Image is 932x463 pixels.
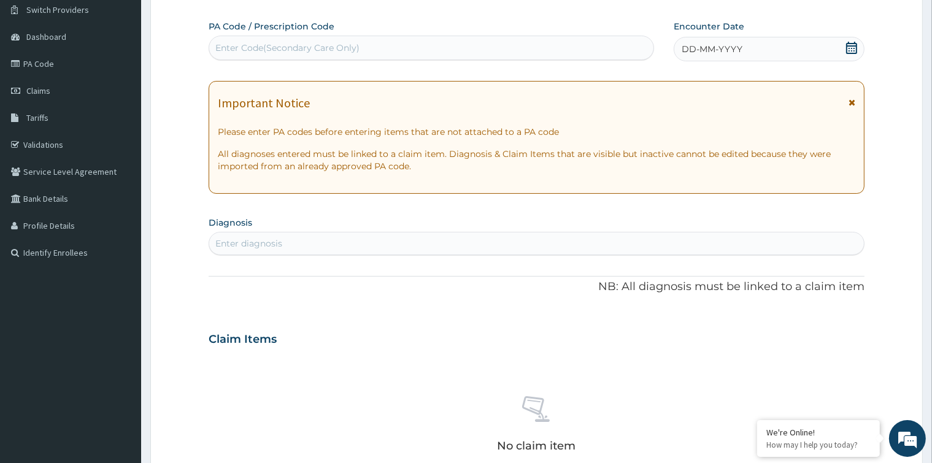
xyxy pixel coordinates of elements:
[6,335,234,378] textarea: Type your message and hit 'Enter'
[23,61,50,92] img: d_794563401_company_1708531726252_794563401
[26,85,50,96] span: Claims
[26,31,66,42] span: Dashboard
[26,4,89,15] span: Switch Providers
[215,237,282,250] div: Enter diagnosis
[682,43,742,55] span: DD-MM-YYYY
[26,112,48,123] span: Tariffs
[498,440,576,452] p: No claim item
[209,279,864,295] p: NB: All diagnosis must be linked to a claim item
[209,20,334,33] label: PA Code / Prescription Code
[209,216,252,229] label: Diagnosis
[71,155,169,278] span: We're online!
[218,148,855,172] p: All diagnoses entered must be linked to a claim item. Diagnosis & Claim Items that are visible bu...
[218,126,855,138] p: Please enter PA codes before entering items that are not attached to a PA code
[64,69,206,85] div: Chat with us now
[766,440,871,450] p: How may I help you today?
[218,96,310,110] h1: Important Notice
[201,6,231,36] div: Minimize live chat window
[209,333,277,346] h3: Claim Items
[766,427,871,438] div: We're Online!
[215,42,360,54] div: Enter Code(Secondary Care Only)
[674,20,744,33] label: Encounter Date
